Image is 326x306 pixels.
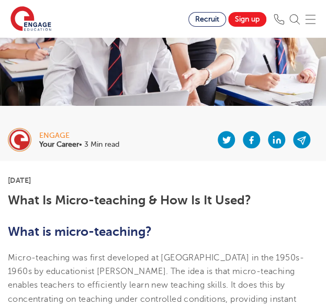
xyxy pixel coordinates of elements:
[8,224,152,239] span: What is micro-teaching?
[228,12,266,27] a: Sign up
[39,132,119,139] div: engage
[195,15,219,23] span: Recruit
[10,6,51,32] img: Engage Education
[305,14,316,25] img: Mobile Menu
[8,193,318,207] h1: What Is Micro-teaching & How Is It Used?
[39,141,119,148] p: • 3 Min read
[8,177,318,184] p: [DATE]
[188,12,226,27] a: Recruit
[289,14,300,25] img: Search
[274,14,284,25] img: Phone
[39,140,79,148] b: Your Career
